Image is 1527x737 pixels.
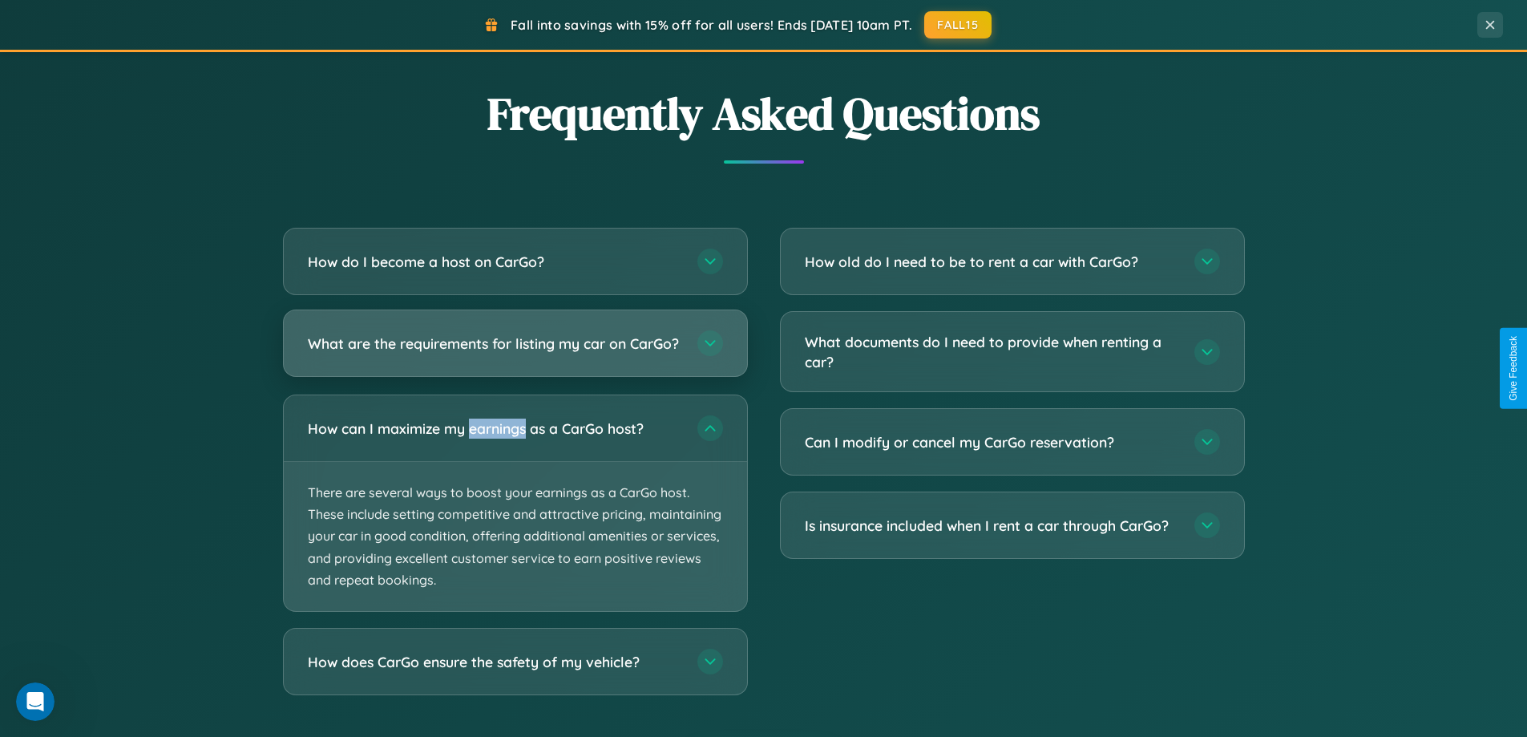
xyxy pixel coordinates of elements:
h3: What are the requirements for listing my car on CarGo? [308,334,681,354]
p: There are several ways to boost your earnings as a CarGo host. These include setting competitive ... [284,462,747,611]
h3: How can I maximize my earnings as a CarGo host? [308,419,681,439]
span: Fall into savings with 15% off for all users! Ends [DATE] 10am PT. [511,17,912,33]
iframe: Intercom live chat [16,682,55,721]
h3: Can I modify or cancel my CarGo reservation? [805,432,1178,452]
h3: How old do I need to be to rent a car with CarGo? [805,252,1178,272]
h3: How do I become a host on CarGo? [308,252,681,272]
h3: Is insurance included when I rent a car through CarGo? [805,516,1178,536]
h3: What documents do I need to provide when renting a car? [805,332,1178,371]
div: Give Feedback [1508,336,1519,401]
h3: How does CarGo ensure the safety of my vehicle? [308,652,681,672]
button: FALL15 [924,11,992,38]
h2: Frequently Asked Questions [283,83,1245,144]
